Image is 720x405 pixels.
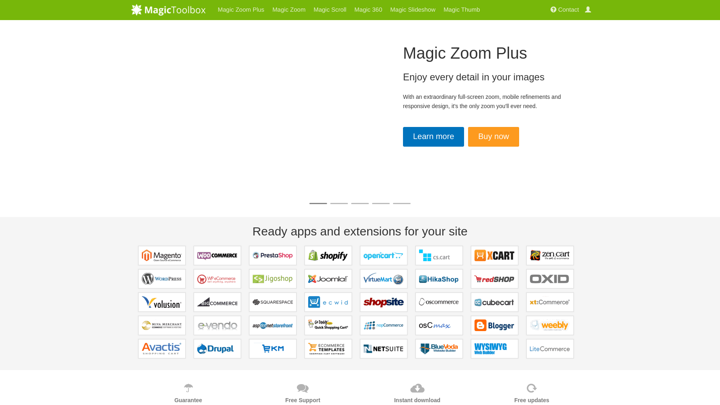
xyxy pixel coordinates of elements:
[530,343,570,355] b: Modules for LiteCommerce
[415,246,463,265] a: Add-ons for CS-Cart
[403,44,527,62] a: Magic Zoom Plus
[475,319,515,331] b: Extensions for Blogger
[197,250,237,262] b: Plugins for WooCommerce
[360,269,407,288] a: Components for VirtueMart
[194,246,241,265] a: Plugins for WooCommerce
[526,246,574,265] a: Plugins for Zen Cart
[194,339,241,358] a: Modules for Drupal
[468,127,519,147] a: Buy now
[364,273,404,285] b: Components for VirtueMart
[471,339,518,358] a: Extensions for WYSIWYG
[471,316,518,335] a: Extensions for Blogger
[471,246,518,265] a: Modules for X-Cart
[415,292,463,312] a: Add-ons for osCommerce
[558,6,579,13] span: Contact
[253,250,293,262] b: Modules for PrestaShop
[360,316,407,335] a: Extensions for nopCommerce
[131,4,206,16] img: MagicToolbox.com - Image tools for your website
[475,250,515,262] b: Modules for X-Cart
[197,296,237,308] b: Apps for Bigcommerce
[142,319,182,331] b: Extensions for Miva Merchant
[308,250,348,262] b: Apps for Shopify
[308,296,348,308] b: Extensions for ECWID
[419,343,459,355] b: Extensions for BlueVoda
[530,296,570,308] b: Extensions for xt:Commerce
[475,273,515,285] b: Components for redSHOP
[308,319,348,331] b: Extensions for GoDaddy Shopping Cart
[530,319,570,331] b: Extensions for Weebly
[194,269,241,288] a: Plugins for WP e-Commerce
[419,250,459,262] b: Add-ons for CS-Cart
[364,296,404,308] b: Extensions for ShopSite
[305,246,352,265] a: Apps for Shopify
[305,269,352,288] a: Components for Joomla
[194,316,241,335] a: Extensions for e-vendo
[526,269,574,288] a: Extensions for OXID
[415,316,463,335] a: Add-ons for osCMax
[364,250,404,262] b: Modules for OpenCart
[419,273,459,285] b: Components for HikaShop
[364,319,404,331] b: Extensions for nopCommerce
[403,92,569,111] p: With an extraordinary full-screen zoom, mobile refinements and responsive design, it's the only z...
[253,273,293,285] b: Plugins for Jigoshop
[305,339,352,358] a: Extensions for ecommerce Templates
[249,316,297,335] a: Extensions for AspDotNetStorefront
[419,319,459,331] b: Add-ons for osCMax
[419,296,459,308] b: Add-ons for osCommerce
[253,343,293,355] b: Extensions for EKM
[415,339,463,358] a: Extensions for BlueVoda
[308,273,348,285] b: Components for Joomla
[305,292,352,312] a: Extensions for ECWID
[403,72,569,82] h3: Enjoy every detail in your images
[249,292,297,312] a: Extensions for Squarespace
[526,292,574,312] a: Extensions for xt:Commerce
[197,273,237,285] b: Plugins for WP e-Commerce
[142,343,182,355] b: Extensions for Avactis
[249,339,297,358] a: Extensions for EKM
[194,292,241,312] a: Apps for Bigcommerce
[305,316,352,335] a: Extensions for GoDaddy Shopping Cart
[249,269,297,288] a: Plugins for Jigoshop
[131,225,589,238] h2: Ready apps and extensions for your site
[415,269,463,288] a: Components for HikaShop
[475,343,515,355] b: Extensions for WYSIWYG
[308,343,348,355] b: Extensions for ecommerce Templates
[138,246,186,265] a: Extensions for Magento
[360,246,407,265] a: Modules for OpenCart
[526,339,574,358] a: Modules for LiteCommerce
[138,316,186,335] a: Extensions for Miva Merchant
[471,269,518,288] a: Components for redSHOP
[253,319,293,331] b: Extensions for AspDotNetStorefront
[142,250,182,262] b: Extensions for Magento
[403,127,464,147] a: Learn more
[138,339,186,358] a: Extensions for Avactis
[471,292,518,312] a: Plugins for CubeCart
[360,339,407,358] a: Extensions for NetSuite
[530,250,570,262] b: Plugins for Zen Cart
[142,273,182,285] b: Plugins for WordPress
[530,273,570,285] b: Extensions for OXID
[364,343,404,355] b: Extensions for NetSuite
[197,319,237,331] b: Extensions for e-vendo
[142,296,182,308] b: Extensions for Volusion
[360,292,407,312] a: Extensions for ShopSite
[138,269,186,288] a: Plugins for WordPress
[197,343,237,355] b: Modules for Drupal
[526,316,574,335] a: Extensions for Weebly
[138,292,186,312] a: Extensions for Volusion
[253,296,293,308] b: Extensions for Squarespace
[249,246,297,265] a: Modules for PrestaShop
[475,296,515,308] b: Plugins for CubeCart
